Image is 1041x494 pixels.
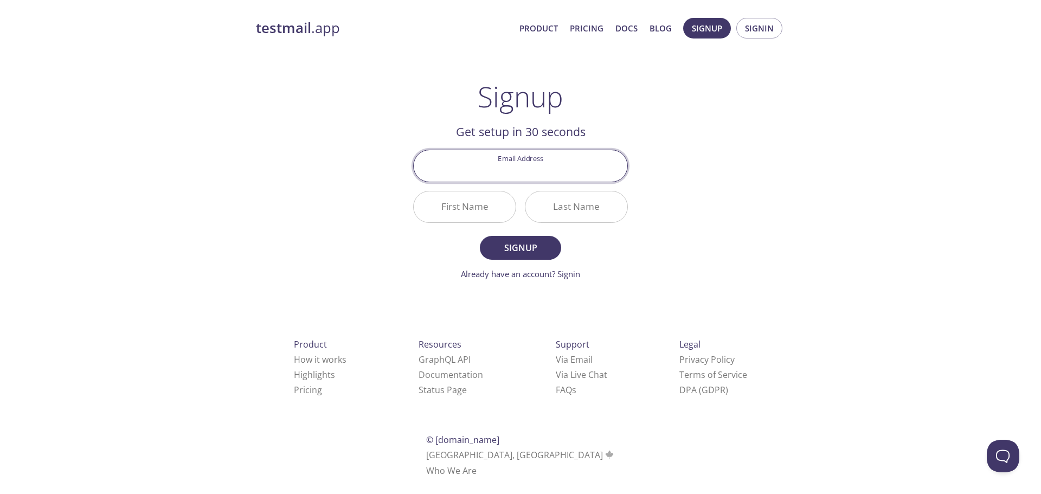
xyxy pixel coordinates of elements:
[426,465,477,477] a: Who We Are
[294,369,335,381] a: Highlights
[419,384,467,396] a: Status Page
[256,19,511,37] a: testmail.app
[426,434,499,446] span: © [DOMAIN_NAME]
[413,123,628,141] h2: Get setup in 30 seconds
[461,268,580,279] a: Already have an account? Signin
[679,354,735,365] a: Privacy Policy
[679,384,728,396] a: DPA (GDPR)
[519,21,558,35] a: Product
[480,236,561,260] button: Signup
[294,384,322,396] a: Pricing
[478,80,563,113] h1: Signup
[679,338,701,350] span: Legal
[556,338,589,350] span: Support
[556,384,576,396] a: FAQ
[615,21,638,35] a: Docs
[650,21,672,35] a: Blog
[683,18,731,39] button: Signup
[256,18,311,37] strong: testmail
[987,440,1019,472] iframe: Help Scout Beacon - Open
[492,240,549,255] span: Signup
[736,18,782,39] button: Signin
[419,338,461,350] span: Resources
[419,369,483,381] a: Documentation
[570,21,603,35] a: Pricing
[294,338,327,350] span: Product
[692,21,722,35] span: Signup
[426,449,615,461] span: [GEOGRAPHIC_DATA], [GEOGRAPHIC_DATA]
[679,369,747,381] a: Terms of Service
[556,369,607,381] a: Via Live Chat
[745,21,774,35] span: Signin
[556,354,593,365] a: Via Email
[572,384,576,396] span: s
[294,354,346,365] a: How it works
[419,354,471,365] a: GraphQL API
